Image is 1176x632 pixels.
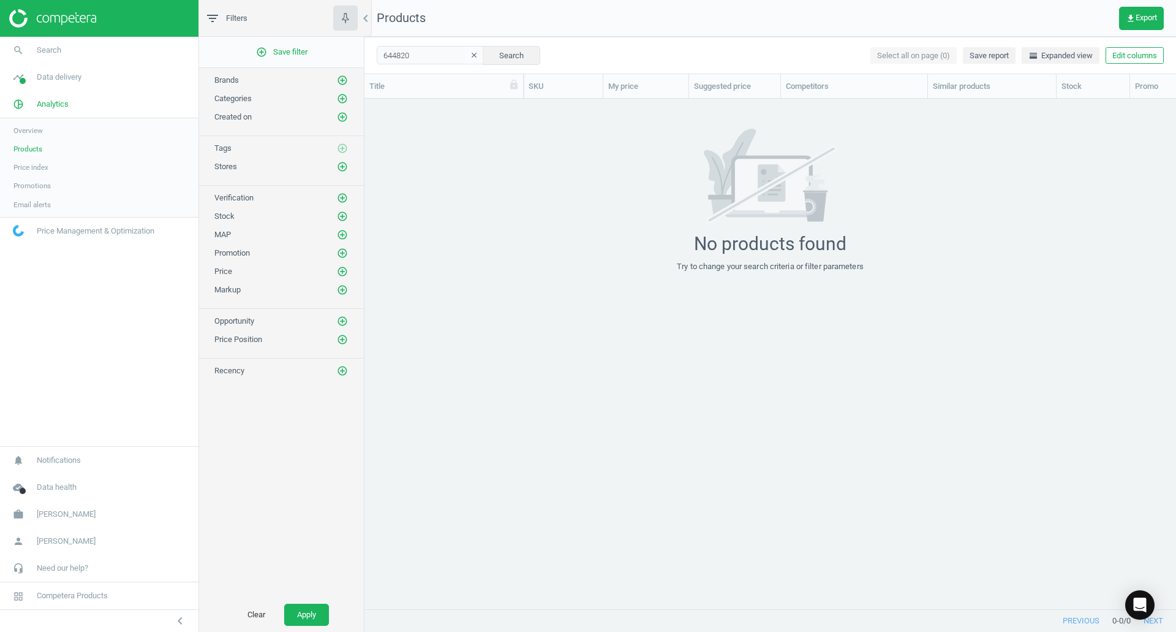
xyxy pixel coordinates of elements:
div: Title [369,81,518,92]
i: search [7,39,30,62]
button: previous [1050,610,1112,632]
button: add_circle_outline [336,247,349,259]
span: Created on [214,112,252,121]
i: chevron_left [358,11,373,26]
span: Promotion [214,248,250,257]
i: add_circle_outline [256,47,267,58]
i: add_circle_outline [337,284,348,295]
span: Competera Products [37,590,108,601]
span: Expanded view [1028,50,1093,61]
i: clear [470,51,478,59]
span: Save filter [256,47,307,58]
button: add_circle_outline [336,74,349,86]
span: Need our help? [37,563,88,574]
img: 7171a7ce662e02b596aeec34d53f281b.svg [680,129,861,224]
span: Opportunity [214,316,254,326]
button: get_appExport [1119,7,1164,30]
button: Clear [235,604,278,626]
button: chevron_left [165,613,195,629]
img: wGWNvw8QSZomAAAAABJRU5ErkJggg== [13,225,24,237]
button: Apply [284,604,329,626]
button: horizontal_splitExpanded view [1022,47,1099,64]
i: add_circle_outline [337,316,348,327]
span: Verification [214,193,254,202]
span: Products [377,10,426,25]
span: Email alerts [13,200,51,210]
button: add_circle_outline [336,111,349,123]
div: Open Intercom Messenger [1125,590,1155,620]
button: Save report [963,47,1016,64]
span: Price Management & Optimization [37,226,154,237]
i: add_circle_outline [337,211,348,222]
i: add_circle_outline [337,229,348,240]
span: Overview [13,126,43,135]
span: Brands [214,75,239,85]
button: add_circle_outline [336,161,349,173]
span: Stores [214,162,237,171]
span: Notifications [37,455,81,466]
button: add_circle_outline [336,210,349,223]
div: No products found [694,233,846,255]
span: Categories [214,94,252,103]
span: Recency [214,366,244,375]
i: add_circle_outline [337,365,348,376]
button: add_circle_outline [336,284,349,296]
i: work [7,503,30,526]
i: filter_list [205,11,220,26]
i: chevron_left [173,614,187,628]
i: pie_chart_outlined [7,93,30,116]
i: horizontal_split [1028,51,1038,61]
span: Tags [214,143,232,153]
div: Try to change your search criteria or filter parameters [677,261,864,272]
span: Price Position [214,335,262,344]
button: Edit columns [1106,47,1164,64]
i: get_app [1126,13,1136,23]
i: headset_mic [7,557,30,580]
span: Products [13,144,42,154]
div: grid [364,99,1176,600]
span: Save report [970,50,1009,61]
i: cloud_done [7,476,30,499]
button: add_circle_outline [336,333,349,346]
span: [PERSON_NAME] [37,509,96,520]
button: add_circle_outline [336,315,349,327]
div: Stock [1061,81,1125,92]
button: add_circle_outline [336,93,349,105]
i: add_circle_outline [337,192,348,204]
button: add_circle_outlineSave filter [199,40,364,64]
i: add_circle_outline [337,93,348,104]
i: add_circle_outline [337,334,348,345]
i: add_circle_outline [337,266,348,277]
span: Data health [37,482,77,493]
i: timeline [7,66,30,89]
span: Filters [226,13,247,24]
span: Price [214,267,232,276]
span: Analytics [37,99,69,110]
button: Search [483,46,540,64]
span: 0 - 0 [1112,615,1123,626]
span: [PERSON_NAME] [37,536,96,547]
i: add_circle_outline [337,75,348,86]
span: Select all on page (0) [877,50,950,61]
img: ajHJNr6hYgQAAAAASUVORK5CYII= [9,9,96,28]
button: Select all on page (0) [870,47,957,64]
div: SKU [529,81,598,92]
span: Price index [13,162,48,172]
i: add_circle_outline [337,248,348,259]
button: add_circle_outline [336,265,349,278]
button: add_circle_outline [336,229,349,241]
i: add_circle_outline [337,143,348,154]
span: / 0 [1123,615,1131,626]
span: Export [1126,13,1157,23]
i: add_circle_outline [337,112,348,123]
div: Similar products [933,81,1051,92]
i: notifications [7,449,30,472]
i: person [7,530,30,553]
span: Markup [214,285,241,294]
button: next [1131,610,1176,632]
span: MAP [214,230,231,239]
button: add_circle_outline [336,365,349,377]
span: Promotions [13,181,51,191]
button: add_circle_outline [336,142,349,154]
button: add_circle_outline [336,192,349,204]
